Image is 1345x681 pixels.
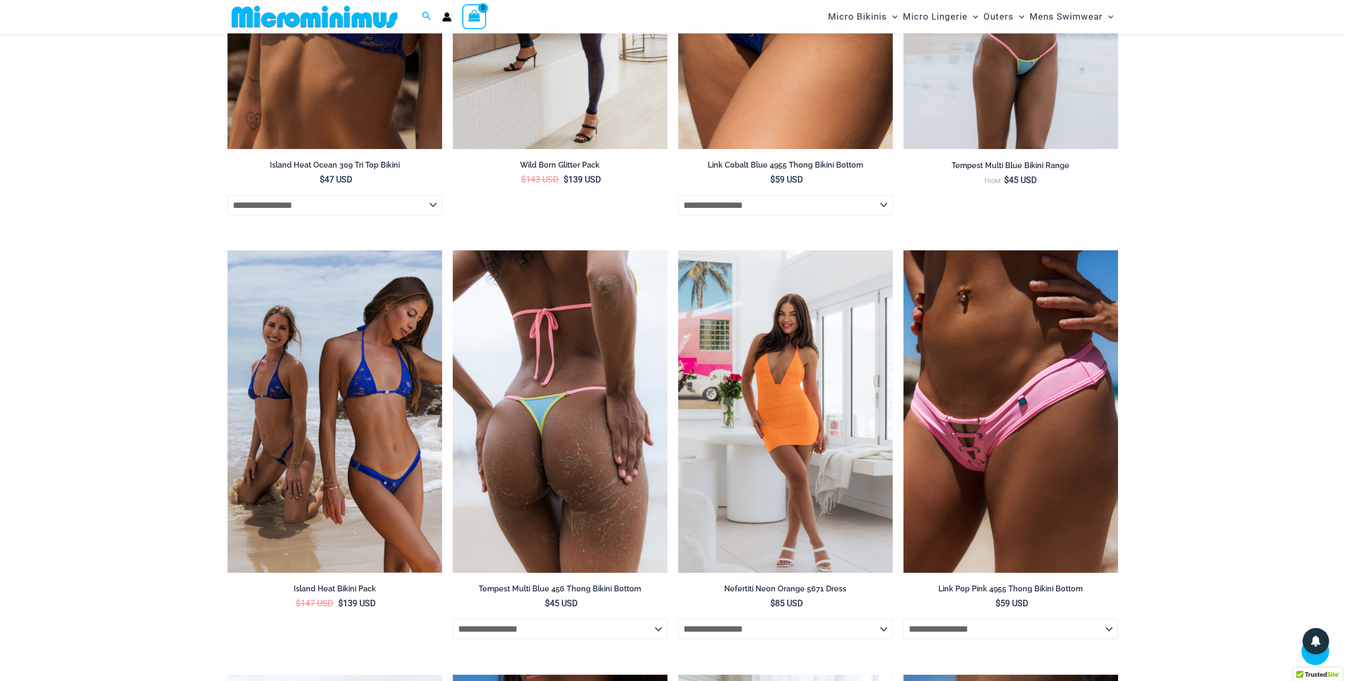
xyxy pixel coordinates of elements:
[996,598,1000,608] span: $
[521,174,559,185] bdi: 143 USD
[227,250,442,573] img: Island Heat Ocean Bikini Pack
[981,3,1027,30] a: OutersMenu ToggleMenu Toggle
[903,161,1118,171] h2: Tempest Multi Blue Bikini Range
[1030,3,1103,30] span: Mens Swimwear
[770,174,803,185] bdi: 59 USD
[320,174,353,185] bdi: 47 USD
[564,174,601,185] bdi: 139 USD
[338,598,343,608] span: $
[984,178,1001,185] span: From:
[678,584,893,594] h2: Nefertiti Neon Orange 5671 Dress
[453,160,667,170] h2: Wild Born Glitter Pack
[453,250,667,573] a: Tempest Multi Blue 456 Bottom 01Tempest Multi Blue 312 Top 456 Bottom 07Tempest Multi Blue 312 To...
[825,3,900,30] a: Micro BikinisMenu ToggleMenu Toggle
[996,598,1028,608] bdi: 59 USD
[903,584,1118,594] h2: Link Pop Pink 4955 Thong Bikini Bottom
[462,4,487,29] a: View Shopping Cart, empty
[900,3,981,30] a: Micro LingerieMenu ToggleMenu Toggle
[770,598,775,608] span: $
[824,2,1118,32] nav: Site Navigation
[903,584,1118,598] a: Link Pop Pink 4955 Thong Bikini Bottom
[903,3,968,30] span: Micro Lingerie
[1004,175,1009,185] span: $
[227,160,442,174] a: Island Heat Ocean 309 Tri Top Bikini
[296,598,333,608] bdi: 147 USD
[453,250,667,573] img: Tempest Multi Blue 312 Top 456 Bottom 07
[564,174,568,185] span: $
[678,584,893,598] a: Nefertiti Neon Orange 5671 Dress
[320,174,324,185] span: $
[903,250,1118,573] img: Link Pop Pink 4955 Bottom 01
[227,5,402,29] img: MM SHOP LOGO FLAT
[903,161,1118,174] a: Tempest Multi Blue Bikini Range
[968,3,978,30] span: Menu Toggle
[678,160,893,170] h2: Link Cobalt Blue 4955 Thong Bikini Bottom
[521,174,526,185] span: $
[227,160,442,170] h2: Island Heat Ocean 309 Tri Top Bikini
[770,174,775,185] span: $
[453,160,667,174] a: Wild Born Glitter Pack
[678,160,893,174] a: Link Cobalt Blue 4955 Thong Bikini Bottom
[903,250,1118,573] a: Link Pop Pink 4955 Bottom 01Link Pop Pink 4955 Bottom 02Link Pop Pink 4955 Bottom 02
[227,584,442,598] a: Island Heat Bikini Pack
[545,598,578,608] bdi: 45 USD
[678,250,893,573] a: Nefertiti Neon Orange 5671 Dress 01Nefertiti Neon Orange 5671 Dress 02Nefertiti Neon Orange 5671 ...
[678,250,893,573] img: Nefertiti Neon Orange 5671 Dress 01
[828,3,887,30] span: Micro Bikinis
[227,584,442,594] h2: Island Heat Bikini Pack
[453,584,667,594] h2: Tempest Multi Blue 456 Thong Bikini Bottom
[296,598,301,608] span: $
[1004,175,1037,185] bdi: 45 USD
[983,3,1014,30] span: Outers
[887,3,898,30] span: Menu Toggle
[442,12,452,22] a: Account icon link
[770,598,803,608] bdi: 85 USD
[1103,3,1113,30] span: Menu Toggle
[545,598,550,608] span: $
[1014,3,1024,30] span: Menu Toggle
[422,10,432,23] a: Search icon link
[227,250,442,573] a: Island Heat Ocean Bikini PackIsland Heat Ocean 309 Top 421 Bottom 01Island Heat Ocean 309 Top 421...
[1027,3,1116,30] a: Mens SwimwearMenu ToggleMenu Toggle
[338,598,376,608] bdi: 139 USD
[453,584,667,598] a: Tempest Multi Blue 456 Thong Bikini Bottom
